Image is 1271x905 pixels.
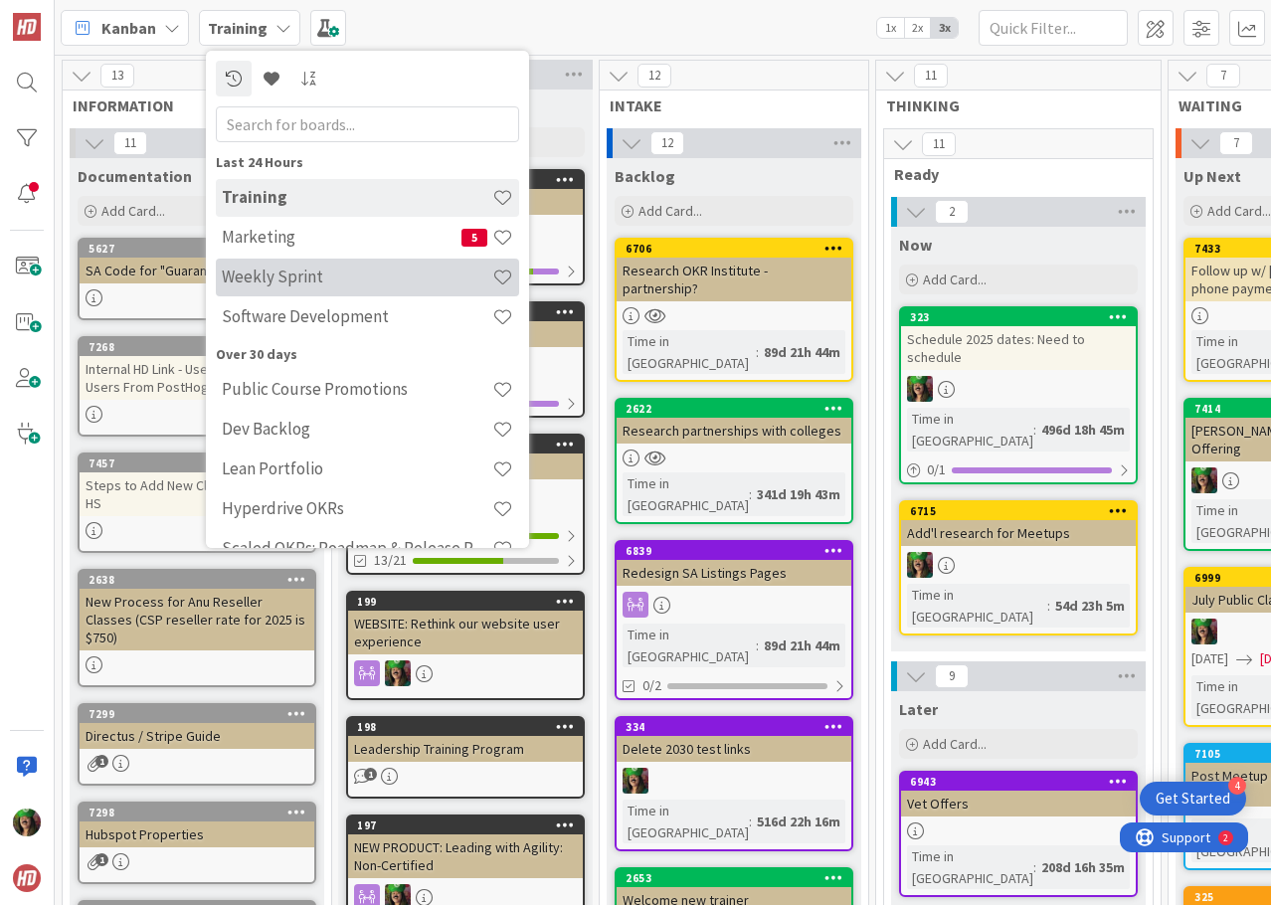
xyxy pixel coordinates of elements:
[461,229,487,247] span: 5
[626,871,851,885] div: 2653
[78,166,192,186] span: Documentation
[617,736,851,762] div: Delete 2030 test links
[626,544,851,558] div: 6839
[346,591,585,700] a: 199WEBSITE: Rethink our website user experienceSL
[216,106,519,142] input: Search for boards...
[89,456,314,470] div: 7457
[907,845,1033,889] div: Time in [GEOGRAPHIC_DATA]
[78,802,316,884] a: 7298Hubspot Properties
[756,634,759,656] span: :
[617,718,851,762] div: 334Delete 2030 test links
[752,811,845,832] div: 516d 22h 16m
[910,504,1136,518] div: 6715
[80,589,314,650] div: New Process for Anu Reseller Classes (CSP reseller rate for 2025 is $750)
[931,18,958,38] span: 3x
[1033,856,1036,878] span: :
[623,768,648,794] img: SL
[222,379,492,399] h4: Public Course Promotions
[1036,419,1130,441] div: 496d 18h 45m
[617,400,851,444] div: 2622Research partnerships with colleges
[80,723,314,749] div: Directus / Stripe Guide
[113,131,147,155] span: 11
[348,660,583,686] div: SL
[80,356,314,400] div: Internal HD Link - Use to Hide Internal Users From PostHog Data
[901,502,1136,520] div: 6715
[759,634,845,656] div: 89d 21h 44m
[101,16,156,40] span: Kanban
[617,768,851,794] div: SL
[208,18,268,38] b: Training
[374,550,407,571] span: 13/21
[80,454,314,516] div: 7457Steps to Add New Class or Trainer to HS
[899,306,1138,484] a: 323Schedule 2025 dates: Need to scheduleSLTime in [GEOGRAPHIC_DATA]:496d 18h 45m0/1
[756,341,759,363] span: :
[80,821,314,847] div: Hubspot Properties
[623,472,749,516] div: Time in [GEOGRAPHIC_DATA]
[979,10,1128,46] input: Quick Filter...
[901,552,1136,578] div: SL
[910,775,1136,789] div: 6943
[749,811,752,832] span: :
[80,571,314,589] div: 2638
[80,338,314,356] div: 7268
[103,8,108,24] div: 2
[617,560,851,586] div: Redesign SA Listings Pages
[894,164,1128,184] span: Ready
[617,869,851,887] div: 2653
[615,540,853,700] a: 6839Redesign SA Listings PagesTime in [GEOGRAPHIC_DATA]:89d 21h 44m0/2
[935,200,969,224] span: 2
[899,771,1138,897] a: 6943Vet OffersTime in [GEOGRAPHIC_DATA]:208d 16h 35m
[1183,166,1241,186] span: Up Next
[901,308,1136,326] div: 323
[904,18,931,38] span: 2x
[1050,595,1130,617] div: 54d 23h 5m
[899,699,938,719] span: Later
[80,705,314,749] div: 7299Directus / Stripe Guide
[650,131,684,155] span: 12
[346,716,585,799] a: 198Leadership Training Program
[78,452,316,553] a: 7457Steps to Add New Class or Trainer to HS
[222,538,492,558] h4: Scaled OKRs: Roadmap & Release Plan
[626,402,851,416] div: 2622
[78,569,316,687] a: 2638New Process for Anu Reseller Classes (CSP reseller rate for 2025 is $750)
[89,806,314,819] div: 7298
[886,95,1136,115] span: THINKING
[89,573,314,587] div: 2638
[80,472,314,516] div: Steps to Add New Class or Trainer to HS
[1207,202,1271,220] span: Add Card...
[385,660,411,686] img: SL
[80,338,314,400] div: 7268Internal HD Link - Use to Hide Internal Users From PostHog Data
[1206,64,1240,88] span: 7
[100,64,134,88] span: 13
[13,809,41,836] img: SL
[80,804,314,847] div: 7298Hubspot Properties
[626,720,851,734] div: 334
[642,675,661,696] span: 0/2
[101,202,165,220] span: Add Card...
[617,542,851,560] div: 6839
[610,95,843,115] span: INTAKE
[901,457,1136,482] div: 0/1
[901,773,1136,791] div: 6943
[638,202,702,220] span: Add Card...
[80,571,314,650] div: 2638New Process for Anu Reseller Classes (CSP reseller rate for 2025 is $750)
[348,816,583,834] div: 197
[89,242,314,256] div: 5627
[348,611,583,654] div: WEBSITE: Rethink our website user experience
[901,520,1136,546] div: Add'l research for Meetups
[877,18,904,38] span: 1x
[617,400,851,418] div: 2622
[1140,782,1246,815] div: Open Get Started checklist, remaining modules: 4
[80,705,314,723] div: 7299
[907,552,933,578] img: SL
[617,240,851,258] div: 6706
[216,344,519,365] div: Over 30 days
[80,240,314,258] div: 5627
[626,242,851,256] div: 6706
[907,408,1033,452] div: Time in [GEOGRAPHIC_DATA]
[95,853,108,866] span: 1
[907,376,933,402] img: SL
[759,341,845,363] div: 89d 21h 44m
[1047,595,1050,617] span: :
[901,773,1136,816] div: 6943Vet Offers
